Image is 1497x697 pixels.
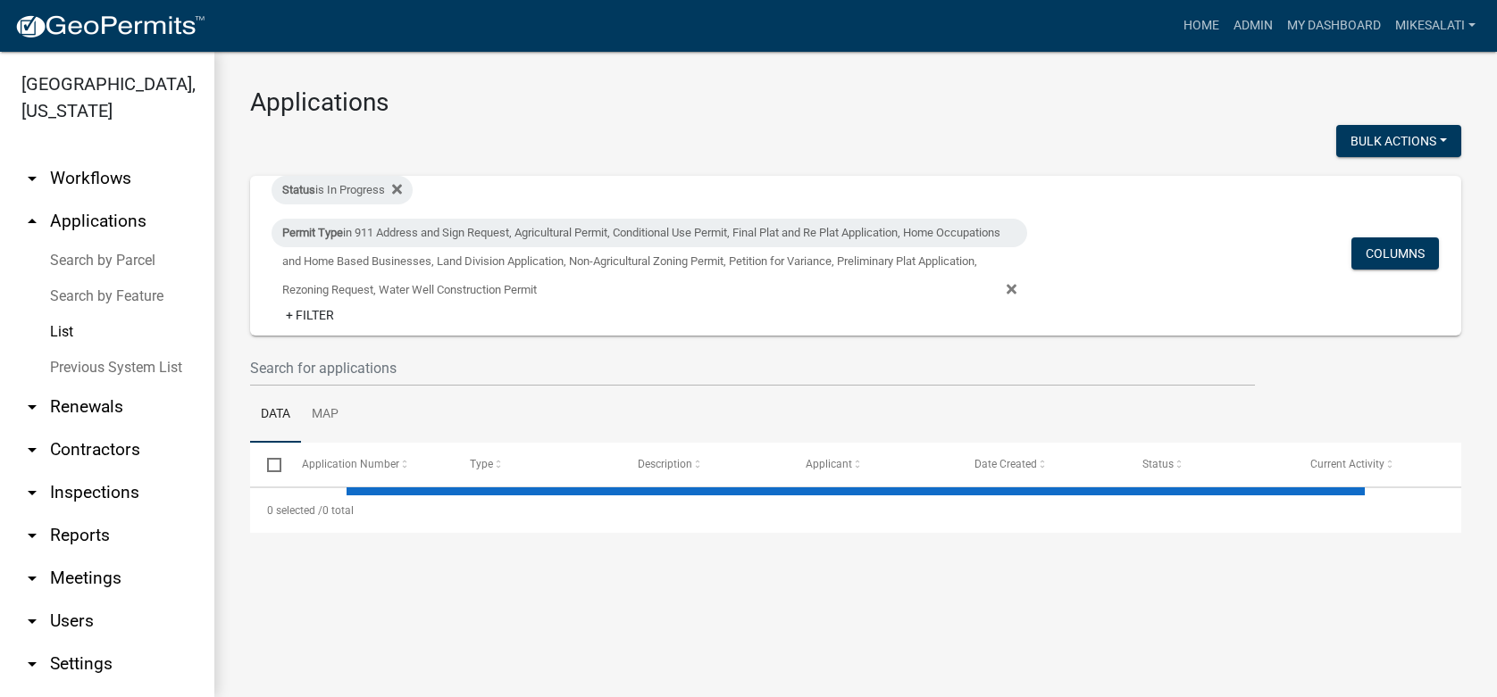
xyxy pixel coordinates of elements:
[302,457,399,469] span: Application Number
[21,211,43,232] i: arrow_drop_up
[21,396,43,418] i: arrow_drop_down
[282,226,343,239] span: Permit Type
[1125,443,1293,485] datatable-header-cell: Status
[284,443,452,485] datatable-header-cell: Application Number
[1176,9,1226,43] a: Home
[272,219,1027,247] div: in 911 Address and Sign Request, Agricultural Permit, Conditional Use Permit, Final Plat and Re P...
[1280,9,1388,43] a: My Dashboard
[250,386,301,444] a: Data
[789,443,957,485] datatable-header-cell: Applicant
[21,482,43,503] i: arrow_drop_down
[250,488,1461,533] div: 0 total
[470,457,493,469] span: Type
[250,87,1461,118] h3: Applications
[1336,125,1461,157] button: Bulk Actions
[957,443,1125,485] datatable-header-cell: Date Created
[21,439,43,461] i: arrow_drop_down
[1351,237,1439,270] button: Columns
[21,610,43,632] i: arrow_drop_down
[621,443,789,485] datatable-header-cell: Description
[267,504,322,517] span: 0 selected /
[272,299,348,331] a: + Filter
[453,443,621,485] datatable-header-cell: Type
[250,443,284,485] datatable-header-cell: Select
[272,176,413,204] div: is In Progress
[638,457,692,469] span: Description
[21,525,43,546] i: arrow_drop_down
[1226,9,1280,43] a: Admin
[806,457,852,469] span: Applicant
[301,386,349,444] a: Map
[21,653,43,675] i: arrow_drop_down
[1310,457,1384,469] span: Current Activity
[21,168,43,189] i: arrow_drop_down
[21,568,43,589] i: arrow_drop_down
[250,350,1255,386] input: Search for applications
[1293,443,1461,485] datatable-header-cell: Current Activity
[282,183,315,196] span: Status
[974,457,1037,469] span: Date Created
[1142,457,1174,469] span: Status
[1388,9,1483,43] a: MikeSalati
